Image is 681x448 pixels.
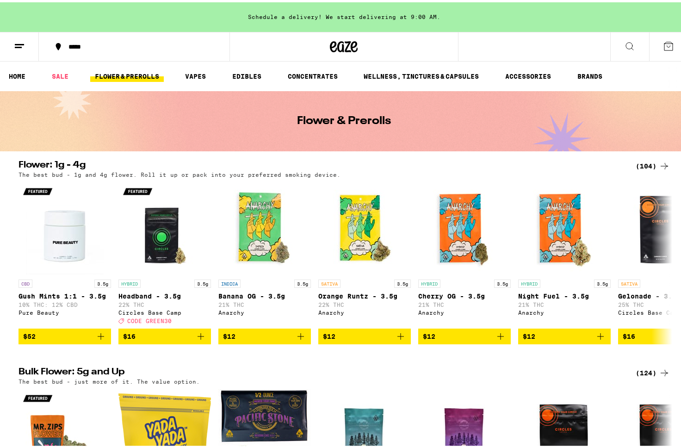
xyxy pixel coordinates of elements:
[573,68,607,80] a: BRANDS
[127,316,172,322] span: CODE GREEN30
[19,299,111,305] p: 10% THC: 12% CBD
[218,307,311,313] div: Anarchy
[90,68,164,80] a: FLOWER & PREROLLS
[19,290,111,298] p: Gush Mints 1:1 - 3.5g
[418,326,511,342] button: Add to bag
[6,6,67,14] span: Hi. Need any help?
[323,330,335,338] span: $12
[228,68,266,80] a: EDIBLES
[518,307,611,313] div: Anarchy
[19,277,32,286] p: CBD
[501,68,556,80] a: ACCESSORIES
[194,277,211,286] p: 3.5g
[23,330,36,338] span: $52
[418,277,440,286] p: HYBRID
[283,68,342,80] a: CONCENTRATES
[218,180,311,273] img: Anarchy - Banana OG - 3.5g
[318,180,411,273] img: Anarchy - Orange Runtz - 3.5g
[523,330,535,338] span: $12
[418,180,511,273] img: Anarchy - Cherry OG - 3.5g
[118,180,211,273] img: Circles Base Camp - Headband - 3.5g
[418,290,511,298] p: Cherry OG - 3.5g
[318,299,411,305] p: 22% THC
[218,180,311,326] a: Open page for Banana OG - 3.5g from Anarchy
[19,169,340,175] p: The best bud - 1g and 4g flower. Roll it up or pack into your preferred smoking device.
[218,299,311,305] p: 21% THC
[359,68,483,80] a: WELLNESS, TINCTURES & CAPSULES
[19,307,111,313] div: Pure Beauty
[218,277,241,286] p: INDICA
[19,180,111,273] img: Pure Beauty - Gush Mints 1:1 - 3.5g
[180,68,210,80] a: VAPES
[318,290,411,298] p: Orange Runtz - 3.5g
[418,180,511,326] a: Open page for Cherry OG - 3.5g from Anarchy
[218,290,311,298] p: Banana OG - 3.5g
[47,68,73,80] a: SALE
[118,326,211,342] button: Add to bag
[318,307,411,313] div: Anarchy
[618,277,640,286] p: SATIVA
[518,277,540,286] p: HYBRID
[636,365,670,376] a: (124)
[118,307,211,313] div: Circles Base Camp
[418,307,511,313] div: Anarchy
[518,299,611,305] p: 21% THC
[297,113,391,124] h1: Flower & Prerolls
[318,180,411,326] a: Open page for Orange Runtz - 3.5g from Anarchy
[518,326,611,342] button: Add to bag
[623,330,635,338] span: $16
[594,277,611,286] p: 3.5g
[123,330,136,338] span: $16
[494,277,511,286] p: 3.5g
[318,326,411,342] button: Add to bag
[118,277,141,286] p: HYBRID
[636,158,670,169] a: (104)
[223,330,235,338] span: $12
[19,180,111,326] a: Open page for Gush Mints 1:1 - 3.5g from Pure Beauty
[118,290,211,298] p: Headband - 3.5g
[19,365,625,376] h2: Bulk Flower: 5g and Up
[318,277,340,286] p: SATIVA
[294,277,311,286] p: 3.5g
[518,290,611,298] p: Night Fuel - 3.5g
[518,180,611,326] a: Open page for Night Fuel - 3.5g from Anarchy
[418,299,511,305] p: 21% THC
[218,326,311,342] button: Add to bag
[518,180,611,273] img: Anarchy - Night Fuel - 3.5g
[4,68,30,80] a: HOME
[94,277,111,286] p: 3.5g
[423,330,435,338] span: $12
[394,277,411,286] p: 3.5g
[19,158,625,169] h2: Flower: 1g - 4g
[118,299,211,305] p: 22% THC
[19,326,111,342] button: Add to bag
[118,180,211,326] a: Open page for Headband - 3.5g from Circles Base Camp
[19,376,200,382] p: The best bud - just more of it. The value option.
